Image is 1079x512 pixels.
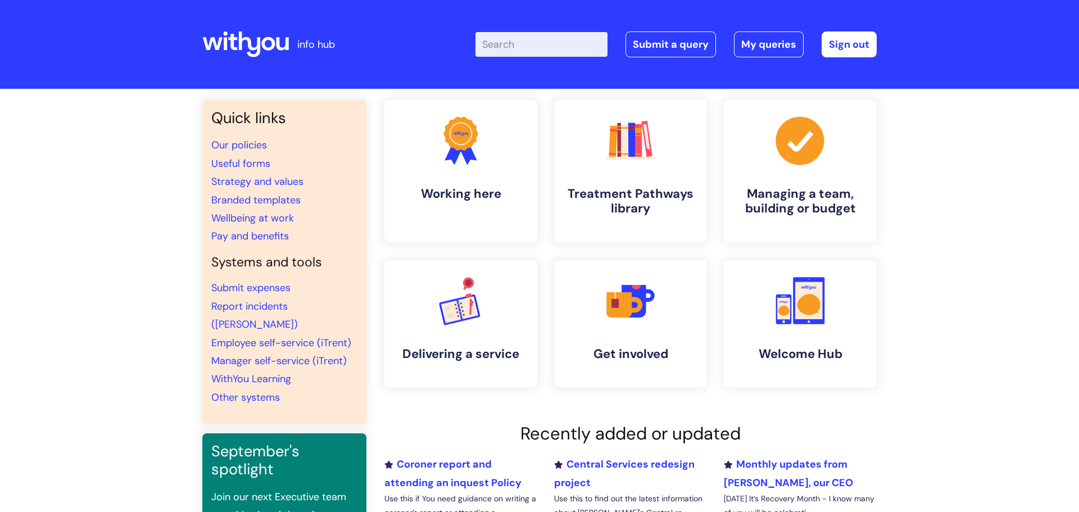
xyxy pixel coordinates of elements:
[384,260,537,387] a: Delivering a service
[475,32,607,57] input: Search
[724,457,853,489] a: Monthly updates from [PERSON_NAME], our CEO
[724,100,877,242] a: Managing a team, building or budget
[384,100,537,242] a: Working here
[563,347,698,361] h4: Get involved
[554,260,707,387] a: Get involved
[563,187,698,216] h4: Treatment Pathways library
[733,187,868,216] h4: Managing a team, building or budget
[393,347,528,361] h4: Delivering a service
[211,193,301,207] a: Branded templates
[384,457,522,489] a: Coroner report and attending an inquest Policy
[475,31,877,57] div: | -
[733,347,868,361] h4: Welcome Hub
[724,260,877,387] a: Welcome Hub
[211,391,280,404] a: Other systems
[384,423,877,444] h2: Recently added or updated
[297,35,335,53] p: info hub
[554,100,707,242] a: Treatment Pathways library
[211,157,270,170] a: Useful forms
[734,31,804,57] a: My queries
[393,187,528,201] h4: Working here
[211,138,267,152] a: Our policies
[211,211,294,225] a: Wellbeing at work
[554,457,695,489] a: Central Services redesign project
[211,354,347,368] a: Manager self-service (iTrent)
[211,109,357,127] h3: Quick links
[211,300,298,331] a: Report incidents ([PERSON_NAME])
[211,229,289,243] a: Pay and benefits
[625,31,716,57] a: Submit a query
[211,281,291,294] a: Submit expenses
[211,255,357,270] h4: Systems and tools
[211,175,303,188] a: Strategy and values
[822,31,877,57] a: Sign out
[211,372,291,386] a: WithYou Learning
[211,336,351,350] a: Employee self-service (iTrent)
[211,442,357,479] h3: September's spotlight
